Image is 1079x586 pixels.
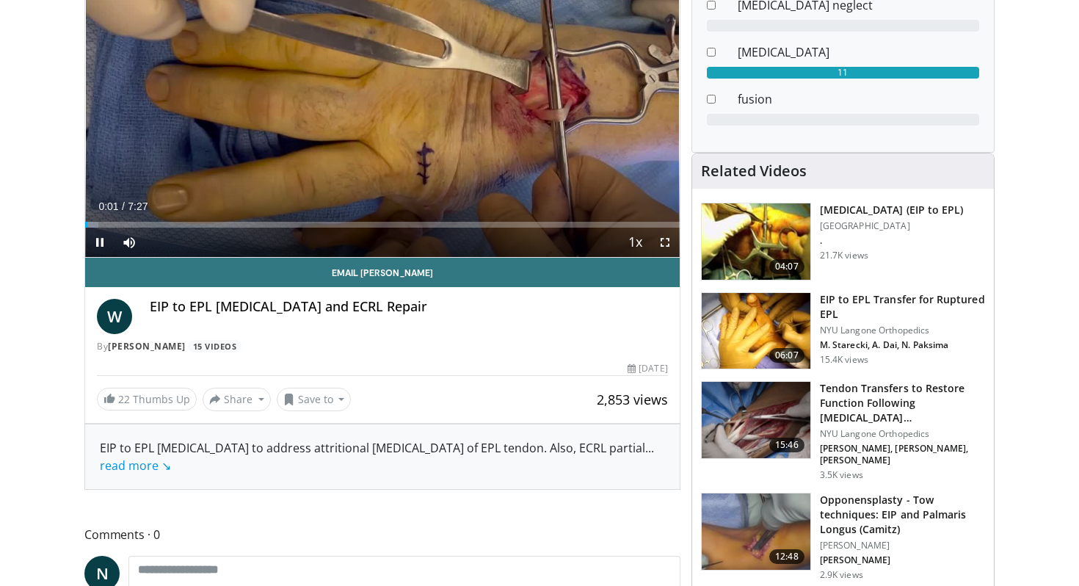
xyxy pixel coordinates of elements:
[820,493,985,537] h3: Opponensplasty - Tow techniques: EIP and Palmaris Longus (Camitz)
[621,228,650,257] button: Playback Rate
[820,203,964,217] h3: [MEDICAL_DATA] (EIP to EPL)
[85,222,680,228] div: Progress Bar
[118,392,130,406] span: 22
[769,348,804,363] span: 06:07
[820,325,985,336] p: NYU Langone Orthopedics
[707,67,979,79] div: 11
[108,340,186,352] a: [PERSON_NAME]
[100,457,171,474] a: read more ↘
[702,293,810,369] img: a4ffbba0-1ac7-42f2-b939-75c3e3ac8db6.150x105_q85_crop-smart_upscale.jpg
[820,235,964,247] p: .
[650,228,680,257] button: Fullscreen
[85,258,680,287] a: Email [PERSON_NAME]
[702,493,810,570] img: 0fbf1a49-7eb2-4364-92f3-fcf940d9e558.150x105_q85_crop-smart_upscale.jpg
[84,525,680,544] span: Comments 0
[769,438,804,452] span: 15:46
[98,200,118,212] span: 0:01
[820,443,985,466] p: [PERSON_NAME], [PERSON_NAME], [PERSON_NAME]
[820,569,863,581] p: 2.9K views
[203,388,271,411] button: Share
[820,381,985,425] h3: Tendon Transfers to Restore Function Following [MEDICAL_DATA] [MEDICAL_DATA]
[820,220,964,232] p: [GEOGRAPHIC_DATA]
[820,469,863,481] p: 3.5K views
[701,203,985,281] a: 04:07 [MEDICAL_DATA] (EIP to EPL) [GEOGRAPHIC_DATA] . 21.7K views
[727,43,990,61] dd: [MEDICAL_DATA]
[727,90,990,108] dd: fusion
[701,162,807,180] h4: Related Videos
[820,554,985,566] p: [PERSON_NAME]
[702,203,810,280] img: EIP_to_EPL_100010392_2.jpg.150x105_q85_crop-smart_upscale.jpg
[769,549,804,564] span: 12:48
[100,439,665,474] div: EIP to EPL [MEDICAL_DATA] to address attritional [MEDICAL_DATA] of EPL tendon. Also, ECRL partial
[122,200,125,212] span: /
[820,354,868,366] p: 15.4K views
[820,540,985,551] p: [PERSON_NAME]
[115,228,144,257] button: Mute
[85,228,115,257] button: Pause
[100,440,654,474] span: ...
[150,299,668,315] h4: EIP to EPL [MEDICAL_DATA] and ECRL Repair
[597,391,668,408] span: 2,853 views
[701,292,985,370] a: 06:07 EIP to EPL Transfer for Ruptured EPL NYU Langone Orthopedics M. Starecki, A. Dai, N. Paksim...
[277,388,352,411] button: Save to
[97,340,668,353] div: By
[701,493,985,581] a: 12:48 Opponensplasty - Tow techniques: EIP and Palmaris Longus (Camitz) [PERSON_NAME] [PERSON_NAM...
[128,200,148,212] span: 7:27
[820,339,985,351] p: M. Starecki, A. Dai, N. Paksima
[820,250,868,261] p: 21.7K views
[97,299,132,334] a: W
[628,362,667,375] div: [DATE]
[769,259,804,274] span: 04:07
[701,381,985,481] a: 15:46 Tendon Transfers to Restore Function Following [MEDICAL_DATA] [MEDICAL_DATA] NYU Langone Or...
[702,382,810,458] img: f3f82e9d-091e-4620-8817-5c46a38926e5.jpeg.150x105_q85_crop-smart_upscale.jpg
[820,292,985,322] h3: EIP to EPL Transfer for Ruptured EPL
[820,428,985,440] p: NYU Langone Orthopedics
[97,388,197,410] a: 22 Thumbs Up
[188,340,241,352] a: 15 Videos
